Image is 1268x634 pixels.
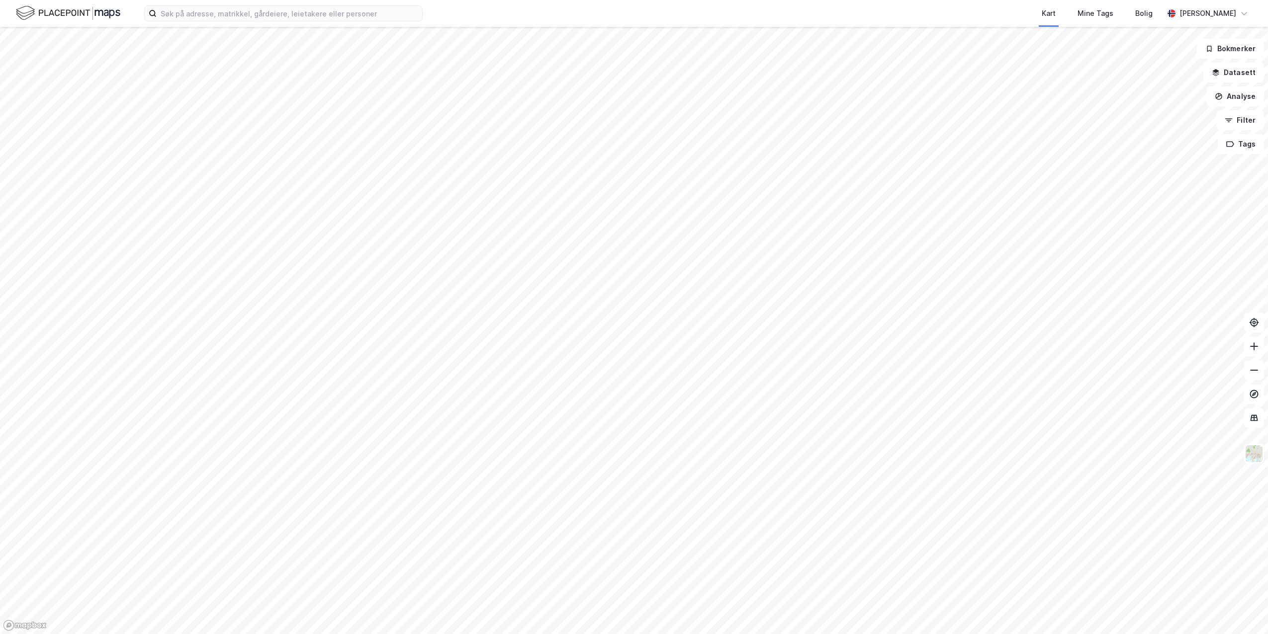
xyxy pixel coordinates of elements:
[1042,7,1056,19] div: Kart
[1135,7,1153,19] div: Bolig
[16,4,120,22] img: logo.f888ab2527a4732fd821a326f86c7f29.svg
[1179,7,1236,19] div: [PERSON_NAME]
[1078,7,1113,19] div: Mine Tags
[157,6,422,21] input: Søk på adresse, matrikkel, gårdeiere, leietakere eller personer
[1218,586,1268,634] iframe: Chat Widget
